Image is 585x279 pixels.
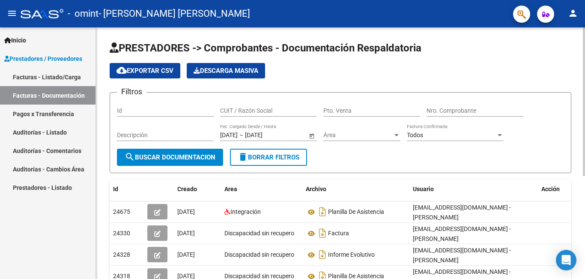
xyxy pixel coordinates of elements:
h3: Filtros [117,86,146,98]
span: [EMAIL_ADDRESS][DOMAIN_NAME] - [PERSON_NAME] [413,247,511,264]
span: Usuario [413,186,434,192]
span: Prestadores / Proveedores [4,54,82,63]
span: – [239,132,243,139]
mat-icon: search [125,152,135,162]
span: Todos [407,132,423,138]
datatable-header-cell: Acción [538,180,581,198]
mat-icon: person [568,8,578,18]
span: 24328 [113,251,130,258]
span: Informe Evolutivo [328,252,375,258]
datatable-header-cell: Usuario [409,180,538,198]
span: PRESTADORES -> Comprobantes - Documentación Respaldatoria [110,42,421,54]
span: Borrar Filtros [238,153,299,161]
input: Fecha fin [245,132,287,139]
datatable-header-cell: Id [110,180,144,198]
span: Creado [177,186,197,192]
button: Descarga Masiva [187,63,265,78]
button: Exportar CSV [110,63,180,78]
app-download-masive: Descarga masiva de comprobantes (adjuntos) [187,63,265,78]
span: Archivo [306,186,326,192]
span: Discapacidad sin recupero [224,230,294,237]
button: Borrar Filtros [230,149,307,166]
span: Área [323,132,393,139]
span: Inicio [4,36,26,45]
span: [EMAIL_ADDRESS][DOMAIN_NAME] - [PERSON_NAME] [413,204,511,221]
span: Integración [230,208,261,215]
i: Descargar documento [317,248,328,261]
datatable-header-cell: Creado [174,180,221,198]
span: - [PERSON_NAME] [PERSON_NAME] [98,4,250,23]
span: [DATE] [177,208,195,215]
span: Factura [328,230,349,237]
span: Discapacidad sin recupero [224,251,294,258]
datatable-header-cell: Archivo [302,180,409,198]
span: Acción [541,186,560,192]
span: 24330 [113,230,130,237]
div: Open Intercom Messenger [556,250,576,270]
input: Fecha inicio [220,132,238,139]
span: - omint [68,4,98,23]
datatable-header-cell: Area [221,180,302,198]
span: [DATE] [177,251,195,258]
mat-icon: delete [238,152,248,162]
span: Id [113,186,118,192]
i: Descargar documento [317,205,328,219]
span: Descarga Masiva [194,67,258,75]
span: [EMAIL_ADDRESS][DOMAIN_NAME] - [PERSON_NAME] [413,225,511,242]
span: Area [224,186,237,192]
span: Planilla De Asistencia [328,209,384,216]
span: 24675 [113,208,130,215]
i: Descargar documento [317,226,328,240]
span: [DATE] [177,230,195,237]
span: Buscar Documentacion [125,153,215,161]
mat-icon: menu [7,8,17,18]
mat-icon: cloud_download [116,65,127,75]
button: Buscar Documentacion [117,149,223,166]
button: Open calendar [307,131,316,140]
span: Exportar CSV [116,67,173,75]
